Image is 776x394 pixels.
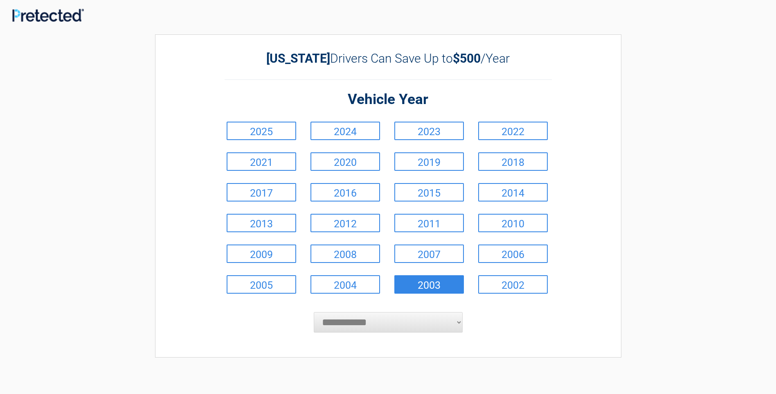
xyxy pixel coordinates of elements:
[394,152,464,171] a: 2019
[310,152,380,171] a: 2020
[310,214,380,232] a: 2012
[310,275,380,294] a: 2004
[227,275,296,294] a: 2005
[478,245,548,263] a: 2006
[478,183,548,202] a: 2014
[394,183,464,202] a: 2015
[227,245,296,263] a: 2009
[227,214,296,232] a: 2013
[227,122,296,140] a: 2025
[394,122,464,140] a: 2023
[478,122,548,140] a: 2022
[478,275,548,294] a: 2002
[478,214,548,232] a: 2010
[12,9,84,22] img: Main Logo
[310,245,380,263] a: 2008
[478,152,548,171] a: 2018
[227,183,296,202] a: 2017
[394,214,464,232] a: 2011
[453,51,481,66] b: $500
[225,90,552,109] h2: Vehicle Year
[394,245,464,263] a: 2007
[310,122,380,140] a: 2024
[310,183,380,202] a: 2016
[227,152,296,171] a: 2021
[266,51,330,66] b: [US_STATE]
[394,275,464,294] a: 2003
[225,51,552,66] h2: Drivers Can Save Up to /Year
